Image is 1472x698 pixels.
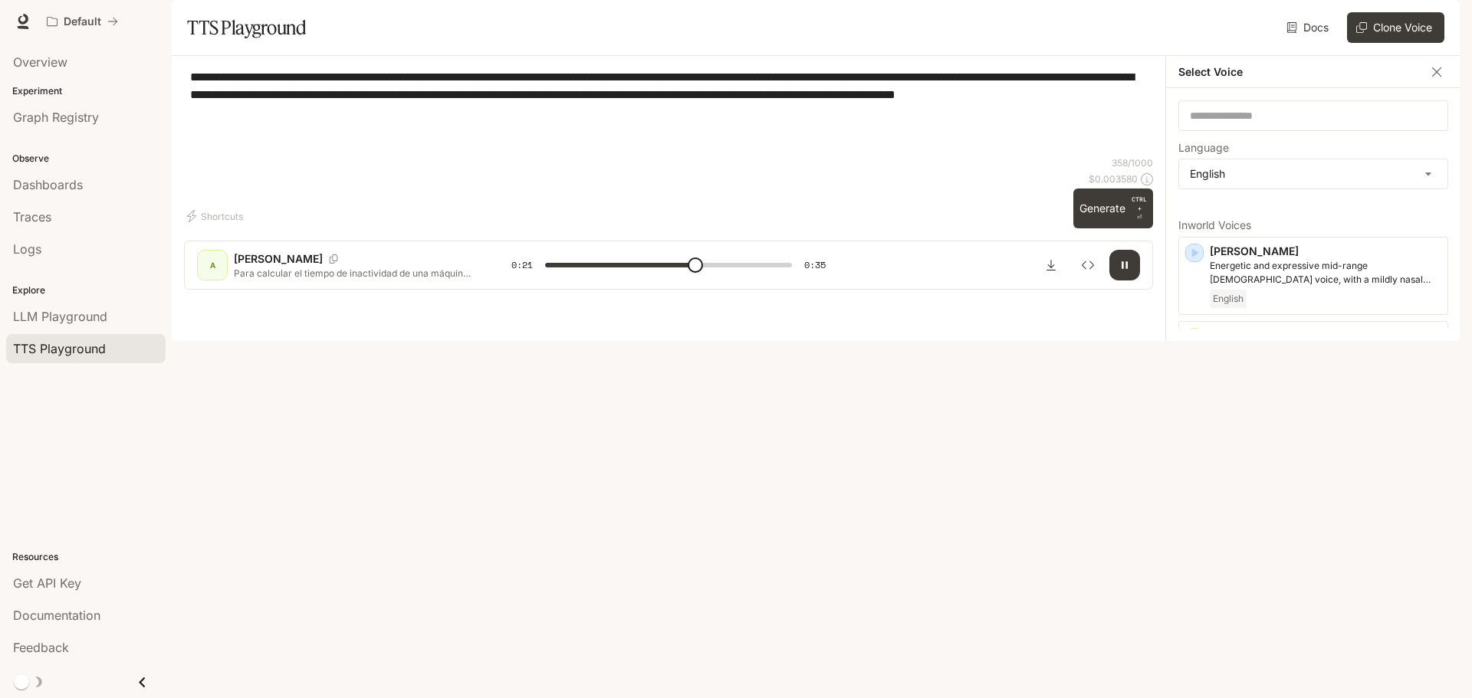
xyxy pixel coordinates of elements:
button: Inspect [1073,250,1103,280]
a: Docs [1283,12,1335,43]
p: Inworld Voices [1178,220,1448,231]
p: 358 / 1000 [1112,156,1153,169]
button: Download audio [1036,250,1066,280]
p: [PERSON_NAME] [234,251,323,267]
span: 0:35 [804,257,826,273]
button: Copy Voice ID [323,254,344,264]
div: English [1179,159,1447,188]
p: Default [64,15,101,28]
h1: TTS Playground [187,12,306,43]
button: Clone Voice [1347,12,1444,43]
p: Language [1178,143,1229,153]
span: English [1210,290,1247,308]
p: CTRL + [1132,195,1147,213]
div: A [200,253,225,277]
p: Energetic and expressive mid-range male voice, with a mildly nasal quality [1210,259,1441,287]
button: GenerateCTRL +⏎ [1073,188,1153,228]
p: [PERSON_NAME] [1210,244,1441,259]
button: Shortcuts [184,204,249,228]
button: All workspaces [40,6,125,37]
p: ⏎ [1132,195,1147,222]
span: 0:21 [511,257,533,273]
p: Para calcular el tiempo de inactividad de una máquina (Machine Down Time), primero determina el t... [234,267,475,280]
p: [PERSON_NAME] [1210,328,1441,343]
p: $ 0.003580 [1089,172,1138,185]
